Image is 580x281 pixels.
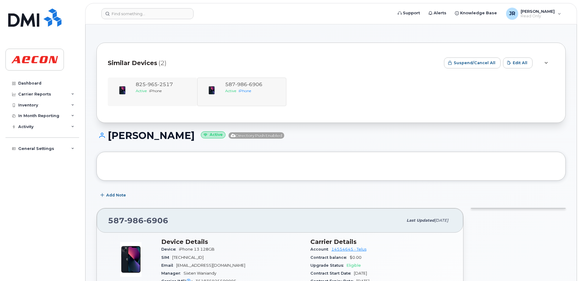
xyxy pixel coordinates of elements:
span: Contract balance [310,255,350,260]
a: 14554645 - Telus [331,247,366,252]
span: Active [136,88,147,93]
span: Directory Push Enabled [229,132,284,139]
span: Upgrade Status [310,263,347,268]
span: Similar Devices [108,59,157,68]
small: Active [201,131,225,138]
span: Device [161,247,179,252]
span: [DATE] [354,271,367,276]
img: image20231002-3703462-1ig824h.jpeg [116,84,128,96]
span: iPhone 13 128GB [179,247,215,252]
span: Eligible [347,263,361,268]
img: image20231002-3703462-1ig824h.jpeg [113,241,149,278]
h1: [PERSON_NAME] [96,130,566,141]
span: 587 [108,216,168,225]
span: Account [310,247,331,252]
span: 825 [136,82,173,87]
span: iPhone [149,88,162,93]
button: Add Note [96,190,131,201]
span: Suspend/Cancel All [454,60,495,66]
span: Add Note [106,192,126,198]
span: (2) [159,59,166,68]
span: Last updated [407,218,435,223]
span: 986 [124,216,144,225]
h3: Carrier Details [310,238,452,245]
span: $0.00 [350,255,362,260]
span: Contract Start Date [310,271,354,276]
button: Suspend/Cancel All [444,57,501,68]
span: SIM [161,255,172,260]
button: Edit All [503,57,533,68]
span: Manager [161,271,183,276]
span: [TECHNICAL_ID] [172,255,204,260]
span: Sixten Waniandy [183,271,216,276]
span: 6906 [144,216,168,225]
a: 8259652517ActiveiPhone [111,81,194,102]
span: Edit All [513,60,527,66]
span: 965 [146,82,158,87]
span: [EMAIL_ADDRESS][DOMAIN_NAME] [176,263,245,268]
span: 2517 [158,82,173,87]
h3: Device Details [161,238,303,245]
span: Email [161,263,176,268]
span: [DATE] [435,218,448,223]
